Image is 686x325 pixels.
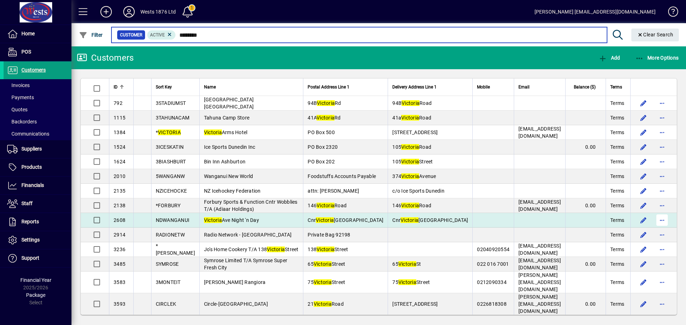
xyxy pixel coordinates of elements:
[114,188,125,194] span: 2135
[204,301,268,307] span: Circle-[GEOGRAPHIC_DATA]
[518,272,561,292] span: [PERSON_NAME][EMAIL_ADDRESS][DOMAIN_NAME]
[535,6,656,17] div: [PERSON_NAME] [EMAIL_ADDRESS][DOMAIN_NAME]
[308,279,345,285] span: 75 Street
[204,258,287,270] span: Symrose Limited T/A Symrose Super Fresh City
[308,232,350,238] span: Private Bag 92198
[21,237,40,243] span: Settings
[21,31,35,36] span: Home
[565,198,606,213] td: 0.00
[308,217,383,223] span: Cnr [GEOGRAPHIC_DATA]
[392,130,438,135] span: [STREET_ADDRESS]
[156,301,177,307] span: CIRCLEK
[4,195,71,213] a: Staff
[610,158,624,165] span: Terms
[635,55,679,61] span: More Options
[638,244,649,255] button: Edit
[610,83,622,91] span: Terms
[401,203,419,208] em: Victoria
[204,130,222,135] em: Victoria
[204,188,261,194] span: NZ Icehockey Federation
[401,144,419,150] em: Victoria
[656,214,668,226] button: More options
[7,119,37,125] span: Backorders
[204,247,299,252] span: Jo's Home Cookery T/A 138 Street
[308,301,344,307] span: 21 Road
[656,276,668,288] button: More options
[656,141,668,153] button: More options
[21,219,39,224] span: Reports
[656,127,668,138] button: More options
[21,182,44,188] span: Financials
[638,97,649,109] button: Edit
[158,130,181,135] em: VICTORIA
[308,203,347,208] span: 146 Road
[204,83,299,91] div: Name
[114,159,125,164] span: 1624
[20,277,51,283] span: Financial Year
[638,229,649,240] button: Edit
[204,144,255,150] span: Ice Sports Dunedin Inc
[656,156,668,167] button: More options
[638,185,649,197] button: Edit
[308,144,338,150] span: PO Box 2320
[114,279,125,285] span: 3583
[314,261,332,267] em: Victoria
[156,100,186,106] span: 3STADIUMST
[114,100,123,106] span: 792
[21,200,33,206] span: Staff
[656,112,668,123] button: More options
[565,257,606,271] td: 0.00
[656,171,668,182] button: More options
[477,247,509,252] span: 02040920554
[150,32,165,37] span: Active
[79,32,103,38] span: Filter
[156,144,184,150] span: 3ICESKATIN
[4,103,71,116] a: Quotes
[598,55,620,61] span: Add
[4,231,71,249] a: Settings
[663,1,677,25] a: Knowledge Base
[597,51,622,64] button: Add
[204,130,248,135] span: Arms Hotel
[114,232,125,238] span: 2914
[317,203,334,208] em: Victoria
[631,29,679,41] button: Clear
[204,217,222,223] em: Victoria
[656,97,668,109] button: More options
[156,203,181,208] span: *FORBURY
[610,260,624,268] span: Terms
[4,43,71,61] a: POS
[4,116,71,128] a: Backorders
[156,159,186,164] span: 3BIASHBURT
[21,146,42,152] span: Suppliers
[477,301,507,307] span: 0226818308
[114,83,129,91] div: ID
[4,177,71,194] a: Financials
[638,156,649,167] button: Edit
[392,144,431,150] span: 105 Road
[392,173,436,179] span: 374 Avenue
[156,279,181,285] span: 3MONTEIT
[308,261,345,267] span: 65 Street
[308,159,335,164] span: PO Box 202
[477,83,509,91] div: Mobile
[114,203,125,208] span: 2138
[610,246,624,253] span: Terms
[565,140,606,154] td: 0.00
[518,243,561,256] span: [EMAIL_ADDRESS][DOMAIN_NAME]
[4,213,71,231] a: Reports
[314,301,332,307] em: Victoria
[21,164,42,170] span: Products
[398,261,416,267] em: Victoria
[156,115,190,121] span: 3TAHUNACAM
[26,292,45,298] span: Package
[610,279,624,286] span: Terms
[120,31,142,39] span: Customer
[401,173,419,179] em: Victoria
[392,188,444,194] span: c/o Ice Sports Dunedin
[392,279,430,285] span: 75 Street
[610,143,624,151] span: Terms
[317,115,334,121] em: Victoria
[477,83,490,91] span: Mobile
[638,200,649,211] button: Edit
